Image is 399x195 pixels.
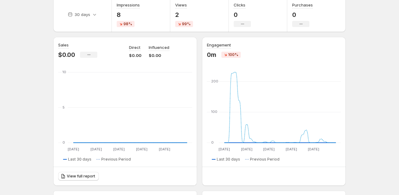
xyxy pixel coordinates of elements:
text: [DATE] [241,147,252,151]
text: [DATE] [136,147,147,151]
span: 99% [182,22,191,26]
span: 98% [123,22,132,26]
text: 0 [211,140,214,145]
p: Direct [129,44,140,50]
h3: Sales [58,42,69,48]
text: [DATE] [91,147,102,151]
text: 10 [62,70,66,74]
text: [DATE] [68,147,79,151]
text: [DATE] [308,147,319,151]
p: $0.00 [58,51,75,58]
text: 5 [62,105,65,109]
text: 200 [211,79,218,83]
a: View full report [58,172,99,181]
span: View full report [67,174,95,179]
span: 100% [228,52,238,57]
span: Previous Period [250,157,280,162]
h3: Purchases [292,2,313,8]
text: [DATE] [113,147,125,151]
h3: Clicks [234,2,245,8]
text: [DATE] [263,147,275,151]
text: [DATE] [286,147,297,151]
text: [DATE] [159,147,170,151]
p: Influenced [149,44,169,50]
span: Last 30 days [68,157,91,162]
span: Last 30 days [217,157,240,162]
span: Previous Period [101,157,131,162]
h3: Impressions [117,2,140,8]
text: 100 [211,109,217,114]
h3: Views [175,2,187,8]
text: 0 [62,140,65,145]
p: 0 [234,11,251,18]
text: [DATE] [219,147,230,151]
p: 0m [207,51,216,58]
h3: Engagement [207,42,231,48]
p: 8 [117,11,140,18]
p: $0.00 [149,52,169,58]
p: 2 [175,11,193,18]
p: 0 [292,11,313,18]
p: $0.00 [129,52,141,58]
p: 30 days [75,11,90,18]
